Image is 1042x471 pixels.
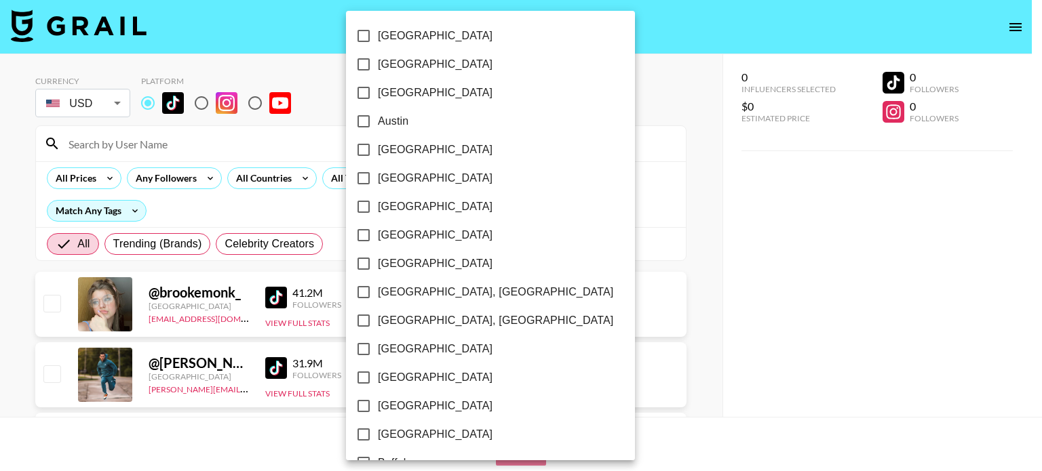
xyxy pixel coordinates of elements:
span: Buffalo [378,455,412,471]
span: [GEOGRAPHIC_DATA] [378,227,493,243]
span: [GEOGRAPHIC_DATA] [378,369,493,386]
span: [GEOGRAPHIC_DATA] [378,85,493,101]
span: [GEOGRAPHIC_DATA] [378,255,493,272]
span: [GEOGRAPHIC_DATA] [378,56,493,73]
iframe: Drift Widget Chat Controller [974,403,1026,455]
span: [GEOGRAPHIC_DATA], [GEOGRAPHIC_DATA] [378,312,613,329]
span: [GEOGRAPHIC_DATA] [378,341,493,357]
span: [GEOGRAPHIC_DATA] [378,28,493,44]
span: [GEOGRAPHIC_DATA] [378,142,493,158]
span: [GEOGRAPHIC_DATA] [378,199,493,215]
span: [GEOGRAPHIC_DATA] [378,398,493,414]
span: Austin [378,113,408,129]
span: [GEOGRAPHIC_DATA], [GEOGRAPHIC_DATA] [378,284,613,300]
span: [GEOGRAPHIC_DATA] [378,426,493,443]
span: [GEOGRAPHIC_DATA] [378,170,493,186]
